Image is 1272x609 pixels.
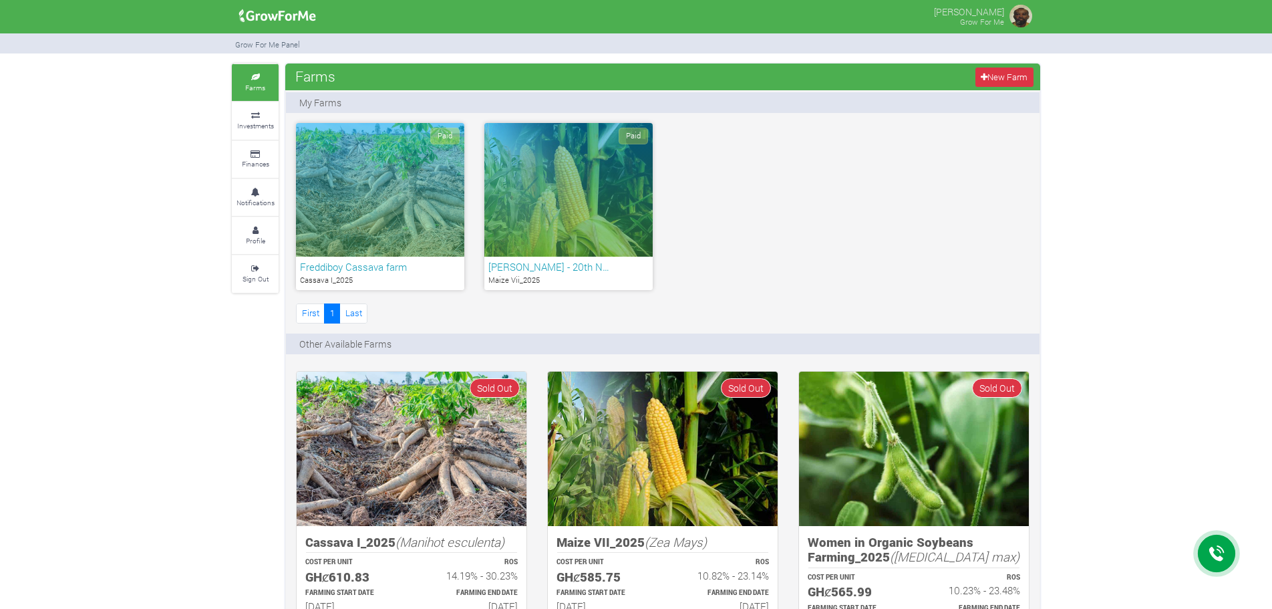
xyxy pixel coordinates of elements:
[232,217,279,254] a: Profile
[232,102,279,139] a: Investments
[236,198,275,207] small: Notifications
[808,573,902,583] p: COST PER UNIT
[232,179,279,216] a: Notifications
[721,378,771,398] span: Sold Out
[232,255,279,292] a: Sign Out
[675,588,769,598] p: Estimated Farming End Date
[548,372,778,526] img: growforme image
[300,261,460,273] h6: Freddiboy Cassava farm
[808,584,902,600] h5: GHȼ565.99
[975,68,1033,87] a: New Farm
[424,558,518,568] p: ROS
[799,372,1029,526] img: growforme image
[234,3,321,29] img: growforme image
[305,535,518,550] h5: Cassava I_2025
[305,570,400,585] h5: GHȼ610.83
[305,558,400,568] p: COST PER UNIT
[960,17,1004,27] small: Grow For Me
[297,372,526,526] img: growforme image
[232,141,279,178] a: Finances
[619,128,648,144] span: Paid
[470,378,520,398] span: Sold Out
[808,535,1020,565] h5: Women in Organic Soybeans Farming_2025
[246,236,265,245] small: Profile
[292,63,339,90] span: Farms
[424,570,518,582] h6: 14.19% - 30.23%
[556,558,651,568] p: COST PER UNIT
[339,303,367,323] a: Last
[890,548,1019,565] i: ([MEDICAL_DATA] max)
[926,584,1020,596] h6: 10.23% - 23.48%
[556,535,769,550] h5: Maize VII_2025
[488,275,649,286] p: Maize Vii_2025
[305,588,400,598] p: Estimated Farming Start Date
[299,337,391,351] p: Other Available Farms
[232,64,279,101] a: Farms
[1007,3,1034,29] img: growforme image
[556,570,651,585] h5: GHȼ585.75
[296,303,325,323] a: First
[430,128,460,144] span: Paid
[972,378,1022,398] span: Sold Out
[296,303,367,323] nav: Page Navigation
[296,123,464,290] a: Paid Freddiboy Cassava farm Cassava I_2025
[242,159,269,168] small: Finances
[675,558,769,568] p: ROS
[324,303,340,323] a: 1
[675,570,769,582] h6: 10.82% - 23.14%
[235,39,300,49] small: Grow For Me Panel
[488,261,649,273] h6: [PERSON_NAME] - 20th N…
[299,96,341,110] p: My Farms
[245,83,265,92] small: Farms
[926,573,1020,583] p: ROS
[300,275,460,286] p: Cassava I_2025
[556,588,651,598] p: Estimated Farming Start Date
[934,3,1004,19] p: [PERSON_NAME]
[484,123,653,290] a: Paid [PERSON_NAME] - 20th N… Maize Vii_2025
[645,533,707,550] i: (Zea Mays)
[237,121,274,130] small: Investments
[395,533,504,550] i: (Manihot esculenta)
[243,274,269,283] small: Sign Out
[424,588,518,598] p: Estimated Farming End Date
